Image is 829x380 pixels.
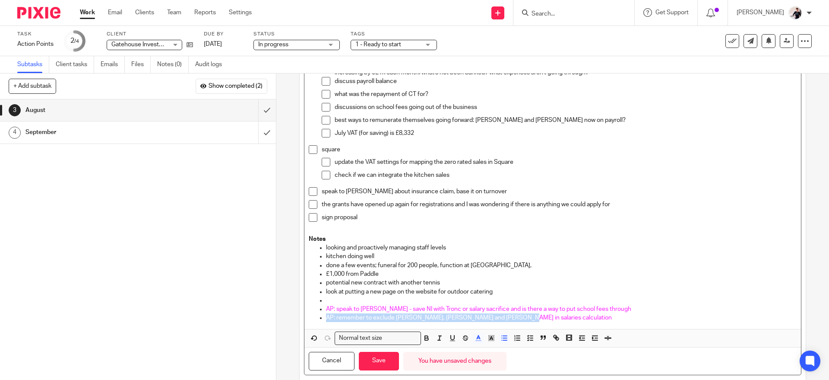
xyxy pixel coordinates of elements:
label: Status [253,31,340,38]
p: July VAT (for saving) is £8,332 [335,129,796,137]
label: Task [17,31,54,38]
p: kitchen doing well [326,252,796,261]
button: Show completed (2) [196,79,267,93]
label: Tags [351,31,437,38]
small: /4 [74,39,79,44]
p: [PERSON_NAME] [737,8,784,17]
div: 2 [70,36,79,46]
span: Show completed (2) [209,83,263,90]
a: Settings [229,8,252,17]
a: Email [108,8,122,17]
a: Client tasks [56,56,94,73]
p: done a few events; funeral for 200 people, function at [GEOGRAPHIC_DATA], [326,261,796,270]
span: AP: remember to exclude [PERSON_NAME], [PERSON_NAME] and [PERSON_NAME] in salaries calculation [326,315,612,321]
p: update the VAT settings for mapping the zero rated sales in Square [335,158,796,166]
p: sign proposal [322,213,796,222]
span: AP: speak to [PERSON_NAME] - save NI with Tronc or salary sacrifice and is there a way to put sch... [326,306,631,312]
a: Files [131,56,151,73]
label: Client [107,31,193,38]
a: Subtasks [17,56,49,73]
p: what was the repayment of CT for? [335,90,796,99]
p: check if we can integrate the kitchen sales [335,171,796,179]
p: square [322,145,796,154]
a: Clients [135,8,154,17]
span: Normal text size [337,334,384,343]
a: Work [80,8,95,17]
h1: August [25,104,175,117]
span: Get Support [655,10,689,16]
span: [DATE] [204,41,222,47]
input: Search [531,10,608,18]
button: Cancel [309,352,354,370]
strong: Notes [309,236,326,242]
input: Search for option [385,334,416,343]
img: AV307615.jpg [788,6,802,20]
p: look at putting a new page on the website for outdoor catering [326,287,796,296]
p: £1,000 from Paddle [326,270,796,278]
p: discuss payroll balance [335,77,796,86]
span: In progress [258,42,288,48]
div: Search for option [335,332,421,345]
div: Action Points [17,40,54,48]
p: looking and proactively managing staff levels [326,243,796,252]
a: Team [167,8,181,17]
img: Pixie [17,7,60,19]
button: + Add subtask [9,79,56,93]
p: best ways to remunerate themselves going forward: [PERSON_NAME] and [PERSON_NAME] now on payroll? [335,116,796,125]
a: Audit logs [195,56,228,73]
div: You have unsaved changes [403,352,506,370]
button: Save [359,352,399,370]
a: Reports [194,8,216,17]
h1: September [25,126,175,139]
div: 3 [9,104,21,116]
p: the grants have opened up again for registrations and I was wondering if there is anything we cou... [322,200,796,209]
div: 4 [9,127,21,139]
a: Emails [101,56,125,73]
span: Gatehouse Investments (Hathersage) Ltd [111,42,223,48]
a: Notes (0) [157,56,189,73]
p: speak to [PERSON_NAME] about insurance claim, base it on turnover [322,187,796,196]
span: 1 - Ready to start [355,42,401,48]
label: Due by [204,31,243,38]
p: potential new contract with another tennis [326,278,796,287]
p: discussions on school fees going out of the business [335,103,796,112]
